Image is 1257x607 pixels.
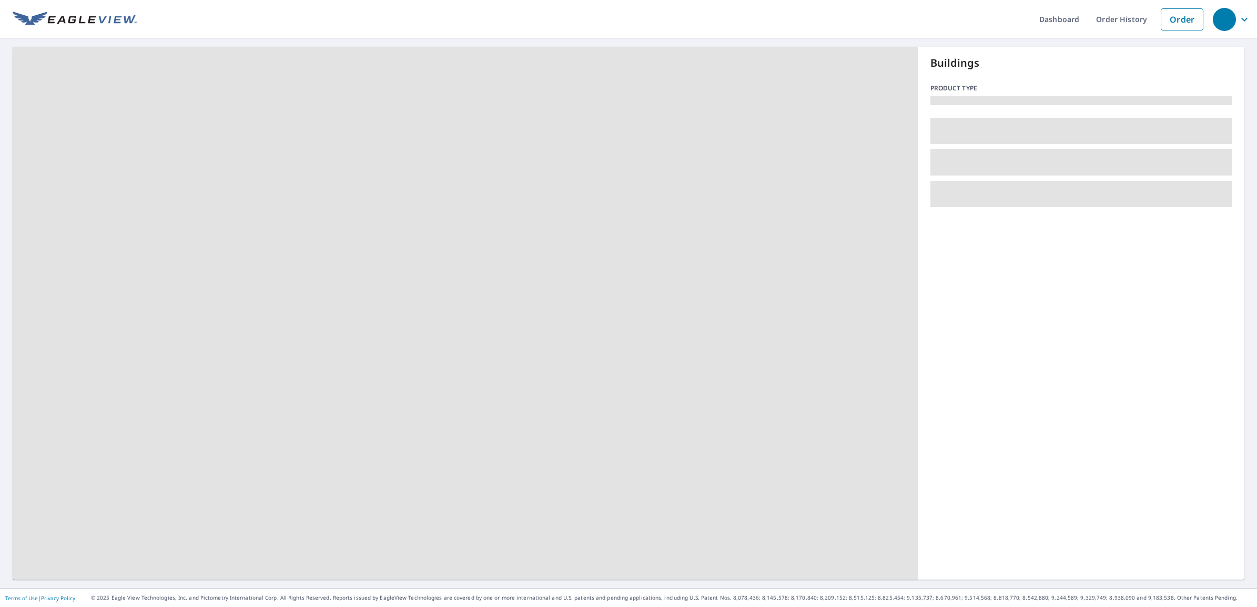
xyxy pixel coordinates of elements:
img: EV Logo [13,12,137,27]
a: Privacy Policy [41,594,75,602]
a: Order [1161,8,1203,30]
p: © 2025 Eagle View Technologies, Inc. and Pictometry International Corp. All Rights Reserved. Repo... [91,594,1252,602]
a: Terms of Use [5,594,38,602]
p: Buildings [930,55,1232,71]
p: Product type [930,84,1232,93]
p: | [5,595,75,601]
